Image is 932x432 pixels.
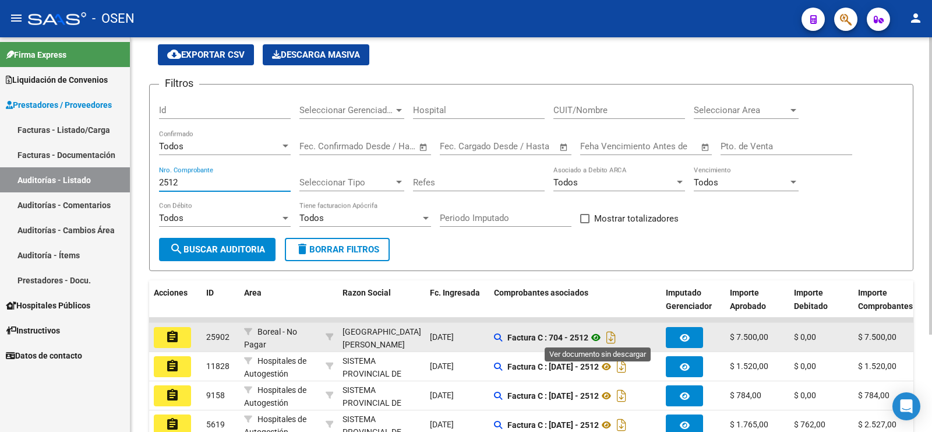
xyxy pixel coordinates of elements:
span: - OSEN [92,6,135,31]
span: 25902 [206,332,230,342]
h3: Filtros [159,75,199,92]
strong: Factura C : 704 - 2512 [507,333,588,342]
div: [GEOGRAPHIC_DATA][PERSON_NAME] [343,325,421,352]
span: Firma Express [6,48,66,61]
i: Descargar documento [603,328,619,347]
input: End date [348,141,404,152]
datatable-header-cell: Acciones [149,280,202,332]
span: Todos [299,213,324,223]
strong: Factura C : [DATE] - 2512 [507,391,599,401]
datatable-header-cell: Imputado Gerenciador [661,280,725,332]
i: Descargar documento [614,357,629,376]
input: Start date [299,141,337,152]
button: Buscar Auditoria [159,238,276,261]
span: $ 1.520,00 [858,361,896,371]
span: Area [244,288,262,297]
div: - 30691822849 [343,354,421,379]
input: End date [488,141,545,152]
span: 11828 [206,361,230,371]
span: Prestadores / Proveedores [6,99,112,111]
span: Descarga Masiva [272,50,360,60]
span: $ 784,00 [730,391,761,400]
span: Seleccionar Area [694,105,788,115]
span: Hospitales de Autogestión [244,385,306,408]
button: Borrar Filtros [285,238,390,261]
span: $ 7.500,00 [730,332,768,342]
div: SISTEMA PROVINCIAL DE SALUD [343,384,421,423]
span: $ 0,00 [794,391,816,400]
app-download-masive: Descarga masiva de comprobantes (adjuntos) [263,44,369,65]
div: Open Intercom Messenger [892,392,920,420]
span: Importe Debitado [794,288,828,311]
span: 9158 [206,391,225,400]
span: Todos [159,213,183,223]
span: $ 784,00 [858,391,889,400]
span: 5619 [206,420,225,429]
span: $ 0,00 [794,332,816,342]
span: Seleccionar Gerenciador [299,105,394,115]
span: Buscar Auditoria [170,244,265,255]
strong: Factura C : [DATE] - 2512 [507,420,599,430]
datatable-header-cell: Fc. Ingresada [425,280,489,332]
span: Todos [694,177,718,188]
div: - 30546670623 [343,325,421,350]
mat-icon: search [170,242,183,256]
span: Mostrar totalizadores [594,212,679,226]
mat-icon: delete [295,242,309,256]
mat-icon: assignment [165,388,179,402]
span: Razon Social [343,288,391,297]
datatable-header-cell: ID [202,280,239,332]
mat-icon: person [909,11,923,25]
mat-icon: cloud_download [167,47,181,61]
span: Todos [553,177,578,188]
span: Acciones [154,288,188,297]
span: $ 0,00 [794,361,816,371]
mat-icon: assignment [165,330,179,344]
datatable-header-cell: Area [239,280,321,332]
mat-icon: assignment [165,359,179,373]
span: Hospitales de Autogestión [244,356,306,379]
input: Start date [440,141,478,152]
span: Importe Aprobado [730,288,766,311]
div: SISTEMA PROVINCIAL DE SALUD [343,354,421,394]
button: Descarga Masiva [263,44,369,65]
span: ID [206,288,214,297]
span: $ 1.520,00 [730,361,768,371]
span: $ 7.500,00 [858,332,896,342]
mat-icon: menu [9,11,23,25]
span: Hospitales Públicos [6,299,90,312]
span: Todos [159,141,183,152]
span: [DATE] [430,332,454,342]
button: Open calendar [699,141,712,154]
datatable-header-cell: Importe Aprobado [725,280,789,332]
button: Open calendar [417,141,430,154]
span: Comprobantes asociados [494,288,588,297]
button: Exportar CSV [158,44,254,65]
strong: Factura C : [DATE] - 2512 [507,362,599,371]
button: Open calendar [557,141,571,154]
span: Fc. Ingresada [430,288,480,297]
span: Datos de contacto [6,349,82,362]
span: [DATE] [430,361,454,371]
span: $ 2.527,00 [858,420,896,429]
span: $ 762,00 [794,420,825,429]
span: Instructivos [6,324,60,337]
span: Seleccionar Tipo [299,177,394,188]
datatable-header-cell: Comprobantes asociados [489,280,661,332]
i: Descargar documento [614,387,629,405]
span: Imputado Gerenciador [666,288,712,311]
span: Borrar Filtros [295,244,379,255]
span: Liquidación de Convenios [6,73,108,86]
datatable-header-cell: Importe Comprobantes [853,280,917,332]
span: [DATE] [430,420,454,429]
datatable-header-cell: Importe Debitado [789,280,853,332]
div: - 30691822849 [343,384,421,408]
span: Boreal - No Pagar [244,327,297,350]
mat-icon: assignment [165,417,179,431]
span: [DATE] [430,391,454,400]
span: Exportar CSV [167,50,245,60]
span: Importe Comprobantes [858,288,913,311]
datatable-header-cell: Razon Social [338,280,425,332]
span: $ 1.765,00 [730,420,768,429]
